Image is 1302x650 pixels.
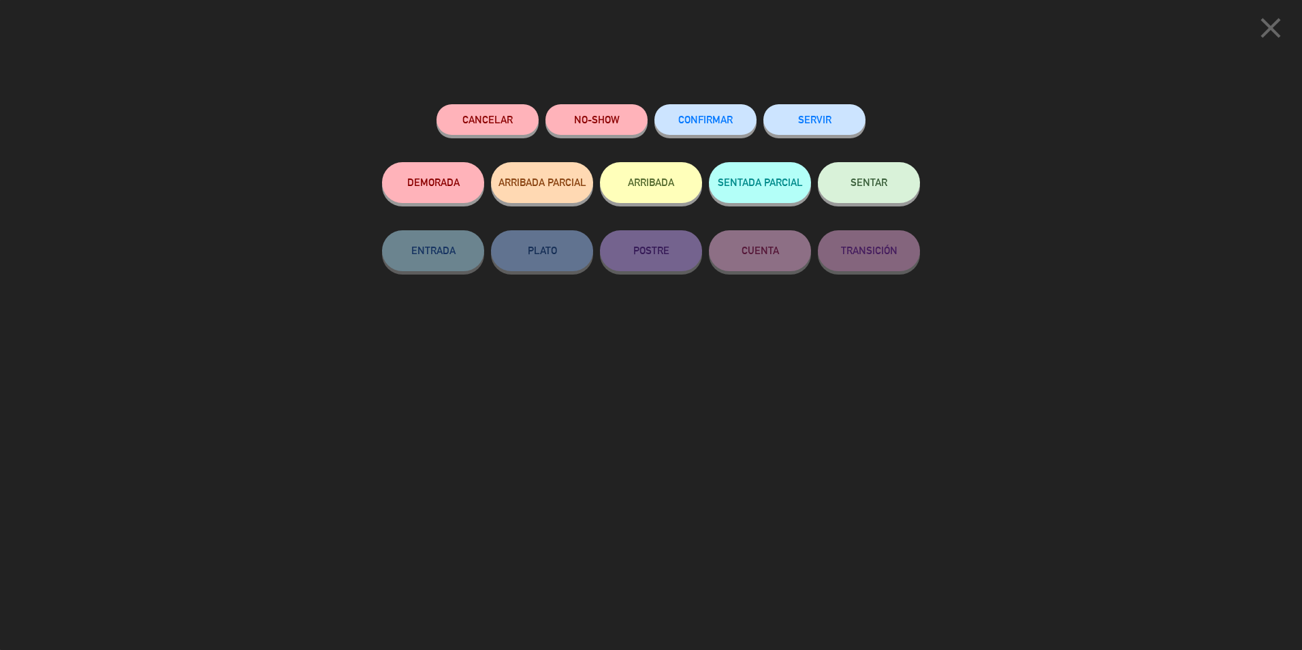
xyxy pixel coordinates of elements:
button: DEMORADA [382,162,484,203]
button: ARRIBADA [600,162,702,203]
button: TRANSICIÓN [818,230,920,271]
button: ARRIBADA PARCIAL [491,162,593,203]
button: ENTRADA [382,230,484,271]
span: CONFIRMAR [678,114,733,125]
button: PLATO [491,230,593,271]
button: NO-SHOW [545,104,648,135]
button: POSTRE [600,230,702,271]
i: close [1254,11,1288,45]
button: SENTADA PARCIAL [709,162,811,203]
span: ARRIBADA PARCIAL [498,176,586,188]
button: SENTAR [818,162,920,203]
button: SERVIR [763,104,866,135]
span: SENTAR [851,176,887,188]
button: CUENTA [709,230,811,271]
button: Cancelar [436,104,539,135]
button: CONFIRMAR [654,104,757,135]
button: close [1250,10,1292,50]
